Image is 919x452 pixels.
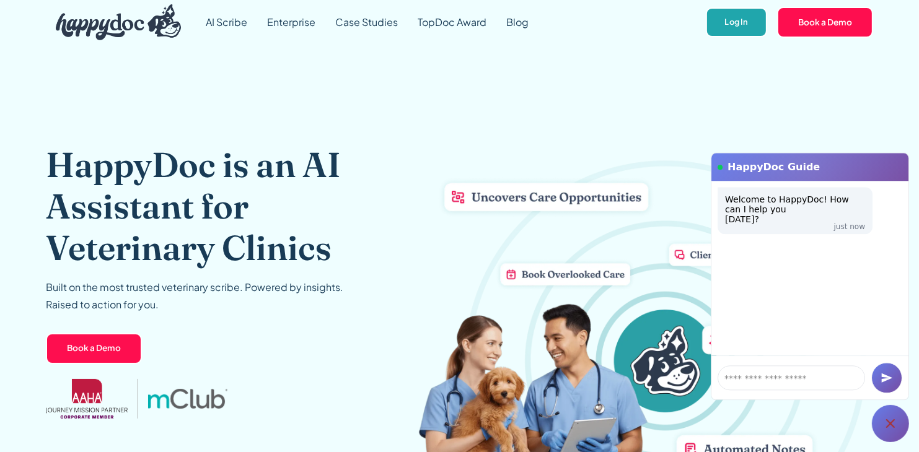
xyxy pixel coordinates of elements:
a: Log In [706,7,767,38]
a: home [46,1,181,43]
img: mclub logo [148,389,227,409]
p: Built on the most trusted veterinary scribe. Powered by insights. Raised to action for you. [46,279,343,313]
img: HappyDoc Logo: A happy dog with his ear up, listening. [56,4,181,40]
a: Book a Demo [46,333,142,364]
a: Book a Demo [777,7,873,38]
img: AAHA Advantage logo [46,379,128,419]
h1: HappyDoc is an AI Assistant for Veterinary Clinics [46,144,418,269]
